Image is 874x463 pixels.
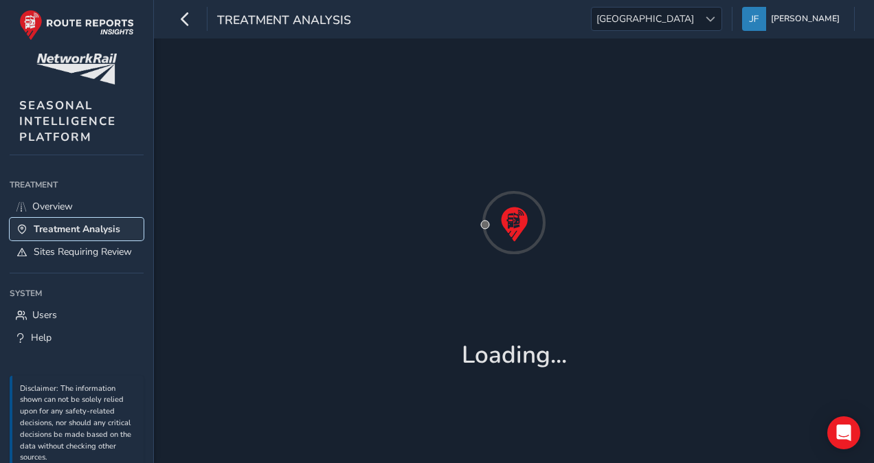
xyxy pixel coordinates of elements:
[34,245,132,258] span: Sites Requiring Review
[10,240,144,263] a: Sites Requiring Review
[742,7,844,31] button: [PERSON_NAME]
[827,416,860,449] div: Open Intercom Messenger
[10,304,144,326] a: Users
[10,218,144,240] a: Treatment Analysis
[34,223,120,236] span: Treatment Analysis
[19,10,134,41] img: rr logo
[462,341,567,370] h1: Loading...
[217,12,351,31] span: Treatment Analysis
[19,98,116,145] span: SEASONAL INTELLIGENCE PLATFORM
[742,7,766,31] img: diamond-layout
[32,308,57,321] span: Users
[10,326,144,349] a: Help
[771,7,840,31] span: [PERSON_NAME]
[10,195,144,218] a: Overview
[592,8,699,30] span: [GEOGRAPHIC_DATA]
[10,174,144,195] div: Treatment
[36,54,117,84] img: customer logo
[10,283,144,304] div: System
[31,331,52,344] span: Help
[32,200,73,213] span: Overview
